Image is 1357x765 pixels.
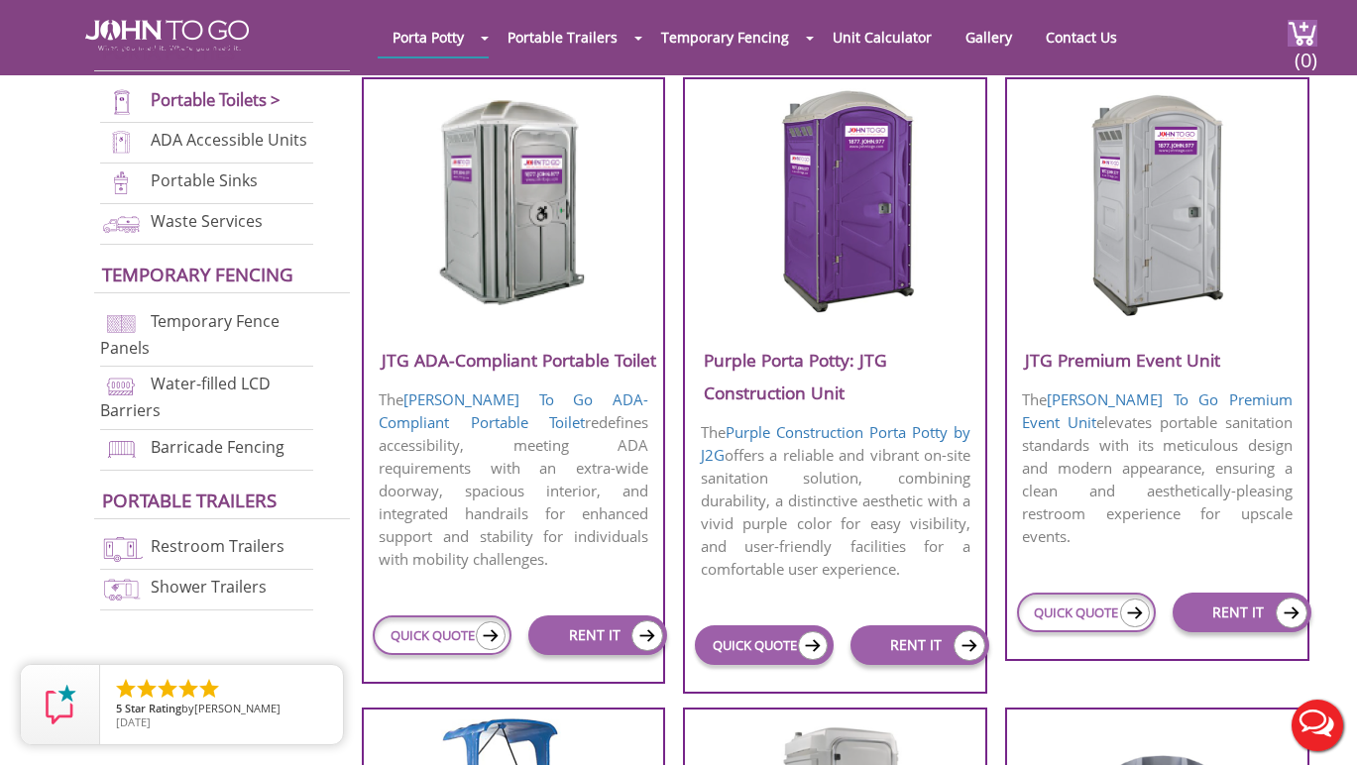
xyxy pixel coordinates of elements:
[156,677,179,701] li: 
[151,577,267,599] a: Shower Trailers
[114,677,138,701] li: 
[951,18,1027,56] a: Gallery
[102,262,293,286] a: Temporary Fencing
[102,40,235,64] a: Porta Potties
[818,18,947,56] a: Unit Calculator
[151,88,281,111] a: Portable Toilets >
[151,211,263,233] a: Waste Services
[125,701,181,715] span: Star Rating
[364,386,664,573] p: The redefines accessibility, meeting ADA requirements with an extra-wide doorway, spacious interi...
[493,18,632,56] a: Portable Trailers
[151,436,284,458] a: Barricade Fencing
[378,18,479,56] a: Porta Potty
[685,419,985,583] p: The offers a reliable and vibrant on-site sanitation solution, combining durability, a distinctiv...
[100,169,143,196] img: portable-sinks-new.png
[1007,386,1307,550] p: The elevates portable sanitation standards with its meticulous design and modern appearance, ensu...
[1278,686,1357,765] button: Live Chat
[100,374,272,422] a: Water-filled LCD Barriers
[1063,88,1252,316] img: JTG-Premium-Event-Unit.png
[373,615,511,655] a: QUICK QUOTE
[194,701,281,715] span: [PERSON_NAME]
[1031,18,1132,56] a: Contact Us
[100,310,281,359] a: Temporary Fence Panels
[631,620,663,651] img: icon
[1294,31,1317,73] span: (0)
[102,488,277,512] a: Portable trailers
[364,344,664,377] h3: JTG ADA-Compliant Portable Toilet
[100,310,143,337] img: chan-link-fencing-new.png
[41,685,80,724] img: Review Rating
[197,677,221,701] li: 
[151,170,258,192] a: Portable Sinks
[151,536,284,558] a: Restroom Trailers
[685,344,985,409] h3: Purple Porta Potty: JTG Construction Unit
[528,615,667,655] a: RENT IT
[100,576,143,602] img: shower-trailers-new.png
[100,535,143,562] img: restroom-trailers-new.png
[1017,593,1156,632] a: QUICK QUOTE
[1288,20,1317,47] img: cart a
[476,621,506,650] img: icon
[646,18,804,56] a: Temporary Fencing
[1022,389,1292,432] a: [PERSON_NAME] To Go Premium Event Unit
[1007,344,1307,377] h3: JTG Premium Event Unit
[151,130,307,152] a: ADA Accessible Units
[1173,593,1311,632] a: RENT IT
[850,625,989,665] a: RENT IT
[798,631,828,660] img: icon
[85,20,249,52] img: JOHN to go
[100,89,143,116] img: portable-toilets-new.png
[135,677,159,701] li: 
[100,210,143,237] img: waste-services-new.png
[695,625,834,665] a: QUICK QUOTE
[176,677,200,701] li: 
[100,373,143,399] img: water-filled%20barriers-new.png
[419,88,609,316] img: JTG-ADA-Compliant-Portable-Toilet.png
[1120,599,1150,627] img: icon
[100,129,143,156] img: ADA-units-new.png
[116,703,327,716] span: by
[379,389,648,432] a: [PERSON_NAME] To Go ADA-Compliant Portable Toilet
[116,701,122,715] span: 5
[100,436,143,463] img: barricade-fencing-icon-new.png
[740,88,930,316] img: Purple-Porta-Potty-J2G-Construction-Unit.png
[116,714,151,729] span: [DATE]
[1276,598,1307,628] img: icon
[954,630,985,661] img: icon
[701,422,970,465] a: Purple Construction Porta Potty by J2G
